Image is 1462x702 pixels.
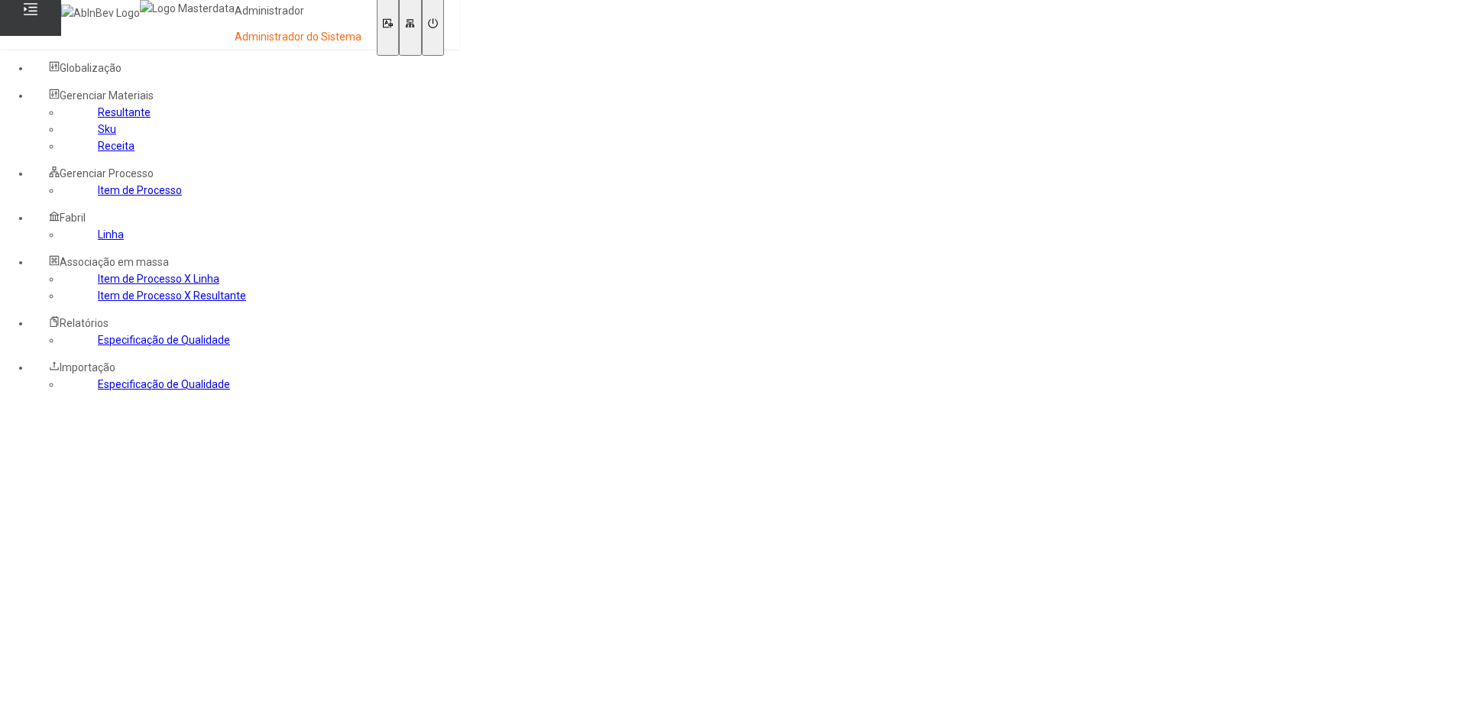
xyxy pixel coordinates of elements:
[60,62,122,74] span: Globalização
[98,123,116,135] a: Sku
[235,4,361,19] p: Administrador
[98,334,230,346] a: Especificação de Qualidade
[60,167,154,180] span: Gerenciar Processo
[98,184,182,196] a: Item de Processo
[98,378,230,390] a: Especificação de Qualidade
[60,361,115,374] span: Importação
[98,228,124,241] a: Linha
[98,140,135,152] a: Receita
[61,5,140,21] img: AbInBev Logo
[98,273,219,285] a: Item de Processo X Linha
[60,317,109,329] span: Relatórios
[98,106,151,118] a: Resultante
[60,89,154,102] span: Gerenciar Materiais
[60,212,86,224] span: Fabril
[60,256,169,268] span: Associação em massa
[98,290,246,302] a: Item de Processo X Resultante
[235,30,361,45] p: Administrador do Sistema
